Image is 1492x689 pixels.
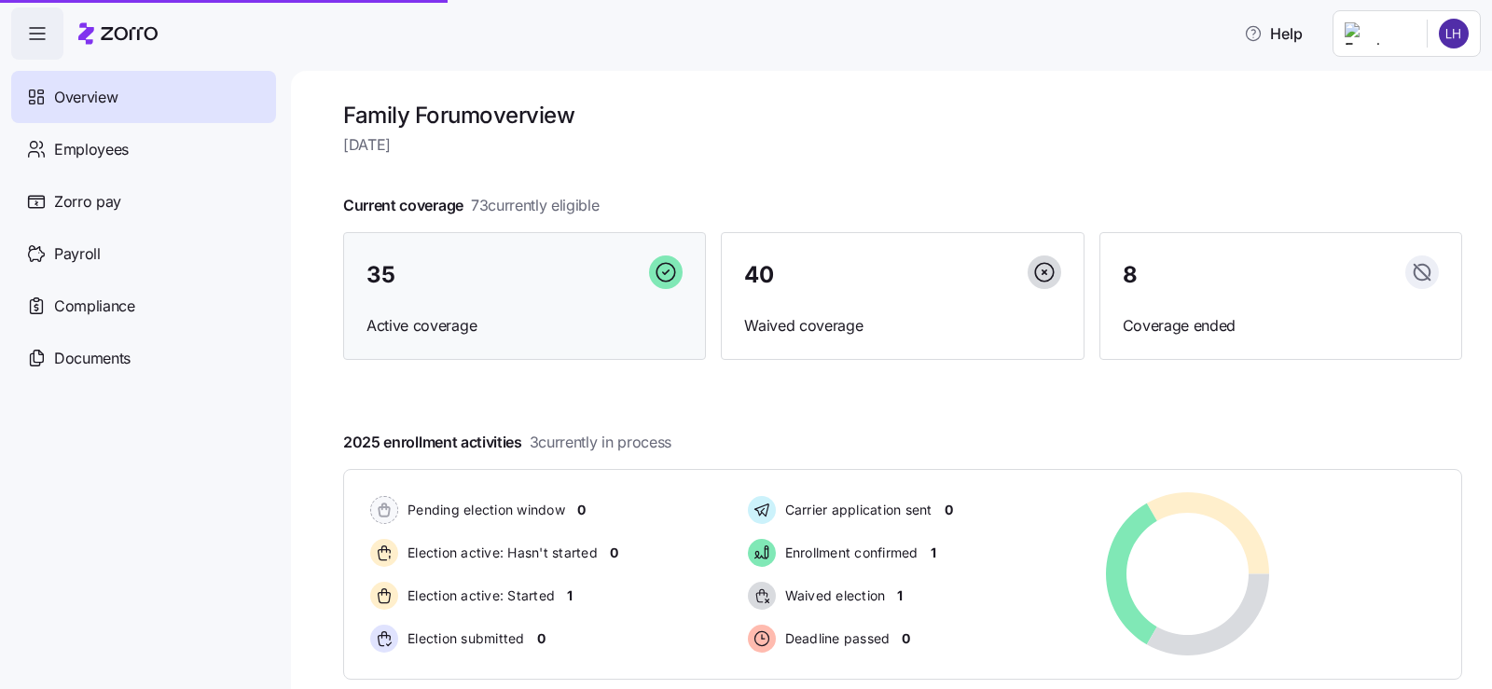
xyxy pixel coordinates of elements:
span: 73 currently eligible [471,194,600,217]
span: Current coverage [343,194,600,217]
a: Documents [11,332,276,384]
span: Pending election window [402,501,565,519]
span: Payroll [54,242,101,266]
span: 8 [1123,264,1138,286]
span: 0 [945,501,953,519]
span: Deadline passed [780,629,891,648]
span: 0 [577,501,586,519]
span: Documents [54,347,131,370]
img: Employer logo [1345,22,1412,45]
span: 1 [897,586,903,605]
span: Carrier application sent [780,501,932,519]
span: Coverage ended [1123,314,1439,338]
img: 96e328f018908eb6a5d67259af6310f1 [1439,19,1469,48]
a: Payroll [11,227,276,280]
a: Compliance [11,280,276,332]
span: 3 currently in process [530,431,671,454]
span: 35 [366,264,394,286]
span: Election active: Started [402,586,555,605]
a: Overview [11,71,276,123]
span: Active coverage [366,314,683,338]
span: 1 [567,586,573,605]
a: Employees [11,123,276,175]
h1: Family Forum overview [343,101,1462,130]
span: Overview [54,86,117,109]
span: 0 [610,544,618,562]
span: Employees [54,138,129,161]
span: 0 [902,629,910,648]
span: Election submitted [402,629,525,648]
span: Election active: Hasn't started [402,544,598,562]
span: Help [1244,22,1303,45]
span: Waived coverage [744,314,1060,338]
span: 0 [537,629,546,648]
span: Zorro pay [54,190,121,214]
span: Waived election [780,586,886,605]
a: Zorro pay [11,175,276,227]
span: Enrollment confirmed [780,544,919,562]
span: 2025 enrollment activities [343,431,671,454]
span: 40 [744,264,773,286]
span: [DATE] [343,133,1462,157]
span: Compliance [54,295,135,318]
button: Help [1229,15,1318,52]
span: 1 [931,544,936,562]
